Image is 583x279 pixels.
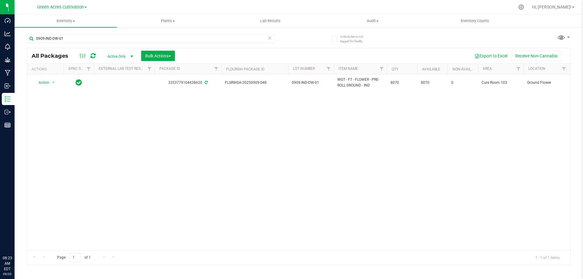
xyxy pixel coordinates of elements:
[32,67,61,71] div: Actions
[322,15,424,27] a: Audit
[528,66,545,71] a: Location
[6,230,24,249] iframe: Resource center
[226,67,264,71] a: Flourish Package ID
[483,66,492,71] a: Area
[513,64,523,74] a: Filter
[145,53,171,58] span: Bulk Actions
[84,64,94,74] a: Filter
[517,4,525,10] div: Manage settings
[252,18,289,24] span: Lab Results
[482,80,520,86] span: Cure Room 103
[154,80,222,86] div: 3353779104438620
[15,15,117,27] a: Inventory
[5,18,11,24] inline-svg: Dashboard
[559,64,569,74] a: Filter
[268,34,272,42] span: Clear
[527,80,565,86] span: Ground Flower
[37,5,84,10] span: Green Acres Cultivation
[5,83,11,89] inline-svg: Inbound
[322,18,424,24] span: Audit
[204,80,208,85] span: Sync from Compliance System
[141,51,175,61] button: Bulk Actions
[324,64,334,74] a: Filter
[70,253,80,262] input: 1
[340,34,370,43] span: Include items not tagged for facility
[293,66,315,71] a: Lot Number
[377,64,387,74] a: Filter
[68,66,92,71] a: Sync Status
[3,255,12,272] p: 08:23 AM EDT
[422,67,440,71] a: Available
[421,80,444,86] span: 8070
[451,80,474,86] span: 0
[117,18,219,24] span: Plants
[5,122,11,128] inline-svg: Reports
[15,18,117,24] span: Inventory
[5,70,11,76] inline-svg: Manufacturing
[5,44,11,50] inline-svg: Monitoring
[471,51,511,61] button: Export to Excel
[452,67,479,71] a: Non-Available
[219,15,322,27] a: Lab Results
[392,67,398,71] a: Qty
[225,80,285,86] span: FLSRWGA-20250909-048
[390,80,414,86] span: 8070
[5,109,11,115] inline-svg: Outbound
[337,77,383,88] span: WGT - FT - FLOWER - PRE-ROLL GROUND - IND
[292,80,330,86] span: 0909-IND-DW-01
[99,66,146,71] a: External Lab Test Result
[5,31,11,37] inline-svg: Analytics
[117,15,219,27] a: Plants
[33,78,49,87] span: Action
[3,272,12,276] p: 09/23
[339,66,358,71] a: Item Name
[530,253,564,262] span: 1 - 1 of 1 items
[452,18,497,24] span: Inventory Counts
[76,78,82,87] span: In Sync
[511,51,561,61] button: Receive Non-Cannabis
[159,66,180,71] a: Package ID
[5,57,11,63] inline-svg: Grow
[27,34,275,43] input: Search Package ID, Item Name, SKU, Lot or Part Number...
[50,78,57,87] span: select
[32,53,74,59] span: All Packages
[145,64,155,74] a: Filter
[5,96,11,102] inline-svg: Inventory
[211,64,221,74] a: Filter
[52,253,96,262] span: Page of 1
[532,5,571,9] span: Hi, [PERSON_NAME]!
[424,15,526,27] a: Inventory Counts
